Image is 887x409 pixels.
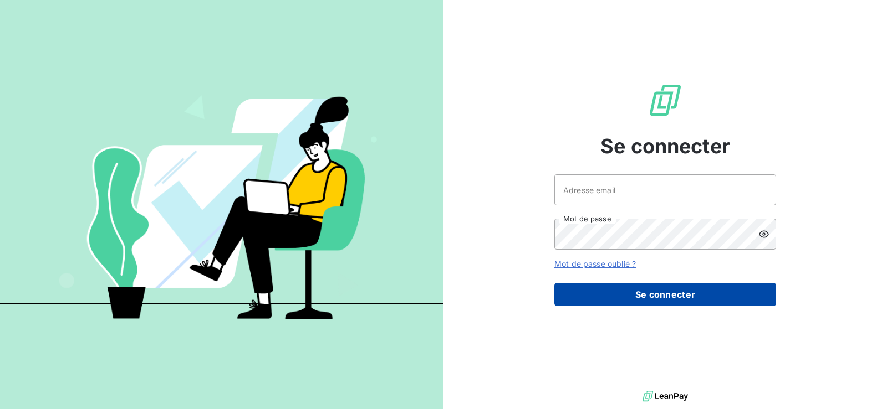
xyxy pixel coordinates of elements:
[648,82,683,118] img: Logo LeanPay
[643,388,688,405] img: logo
[554,283,776,306] button: Se connecter
[554,259,636,268] a: Mot de passe oublié ?
[600,131,730,161] span: Se connecter
[554,174,776,205] input: placeholder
